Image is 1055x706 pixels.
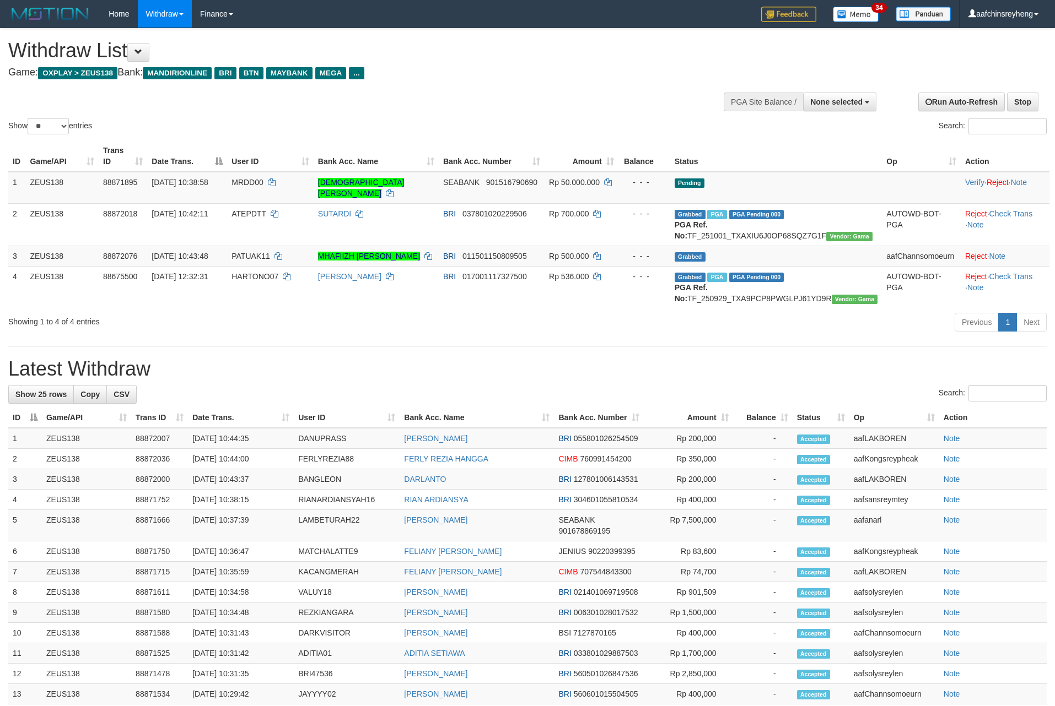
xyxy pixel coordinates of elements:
[42,490,131,510] td: ZEUS138
[131,428,188,449] td: 88872007
[131,664,188,684] td: 88871478
[849,623,939,643] td: aafChannsomoeurn
[1010,178,1027,187] a: Note
[797,435,830,444] span: Accepted
[42,408,131,428] th: Game/API: activate to sort column ascending
[644,490,733,510] td: Rp 400,000
[558,547,586,556] span: JENIUS
[944,649,960,658] a: Note
[733,449,793,469] td: -
[294,623,400,643] td: DARKVISITOR
[80,390,100,399] span: Copy
[729,273,784,282] span: PGA Pending
[670,203,882,246] td: TF_251001_TXAXIU6J0OP68SQZ7G1F
[558,567,578,576] span: CIMB
[733,562,793,582] td: -
[961,266,1049,308] td: · ·
[675,220,708,240] b: PGA Ref. No:
[188,643,294,664] td: [DATE] 10:31:42
[232,252,270,260] span: PATUAK11
[944,547,960,556] a: Note
[558,526,610,535] span: Copy 901678869195 to clipboard
[644,582,733,602] td: Rp 901,509
[558,628,571,637] span: BSI
[404,628,467,637] a: [PERSON_NAME]
[644,469,733,490] td: Rp 200,000
[939,118,1047,134] label: Search:
[810,97,863,106] span: None selected
[797,496,830,505] span: Accepted
[987,178,1009,187] a: Reject
[99,140,147,172] th: Trans ID: activate to sort column ascending
[188,602,294,623] td: [DATE] 10:34:48
[443,272,456,281] span: BRI
[294,562,400,582] td: KACANGMERAH
[918,93,1005,111] a: Run Auto-Refresh
[797,547,830,557] span: Accepted
[131,408,188,428] th: Trans ID: activate to sort column ascending
[644,408,733,428] th: Amount: activate to sort column ascending
[849,408,939,428] th: Op: activate to sort column ascending
[670,140,882,172] th: Status
[404,608,467,617] a: [PERSON_NAME]
[961,246,1049,266] td: ·
[967,283,984,292] a: Note
[404,434,467,443] a: [PERSON_NAME]
[214,67,236,79] span: BRI
[574,475,638,484] span: Copy 127801006143531 to clipboard
[8,541,42,562] td: 6
[294,541,400,562] td: MATCHALATTE9
[961,140,1049,172] th: Action
[549,252,589,260] span: Rp 500.000
[131,643,188,664] td: 88871525
[25,172,99,204] td: ZEUS138
[8,67,692,78] h4: Game: Bank:
[103,252,137,260] span: 88872076
[404,567,502,576] a: FELIANY [PERSON_NAME]
[733,510,793,541] td: -
[8,684,42,704] td: 13
[574,608,638,617] span: Copy 006301028017532 to clipboard
[644,562,733,582] td: Rp 74,700
[1007,93,1038,111] a: Stop
[8,203,25,246] td: 2
[968,118,1047,134] input: Search:
[724,93,803,111] div: PGA Site Balance /
[896,7,951,21] img: panduan.png
[42,602,131,623] td: ZEUS138
[462,209,527,218] span: Copy 037801020229506 to clipboard
[707,210,726,219] span: Marked by aafanarl
[882,203,961,246] td: AUTOWD-BOT-PGA
[152,209,208,218] span: [DATE] 10:42:11
[25,203,99,246] td: ZEUS138
[558,515,595,524] span: SEABANK
[558,475,571,484] span: BRI
[188,490,294,510] td: [DATE] 10:38:15
[965,178,984,187] a: Verify
[8,6,92,22] img: MOTION_logo.png
[404,547,502,556] a: FELIANY [PERSON_NAME]
[623,208,666,219] div: - - -
[131,510,188,541] td: 88871666
[8,510,42,541] td: 5
[188,510,294,541] td: [DATE] 10:37:39
[25,246,99,266] td: ZEUS138
[404,689,467,698] a: [PERSON_NAME]
[131,623,188,643] td: 88871588
[404,588,467,596] a: [PERSON_NAME]
[8,623,42,643] td: 10
[733,428,793,449] td: -
[232,272,278,281] span: HARTONO07
[188,428,294,449] td: [DATE] 10:44:35
[294,469,400,490] td: BANGLEON
[404,649,465,658] a: ADITIA SETIAWA
[580,454,631,463] span: Copy 760991454200 to clipboard
[294,408,400,428] th: User ID: activate to sort column ascending
[558,434,571,443] span: BRI
[8,246,25,266] td: 3
[574,689,638,698] span: Copy 560601015504505 to clipboard
[294,684,400,704] td: JAYYYY02
[707,273,726,282] span: Marked by aaftrukkakada
[131,582,188,602] td: 88871611
[733,602,793,623] td: -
